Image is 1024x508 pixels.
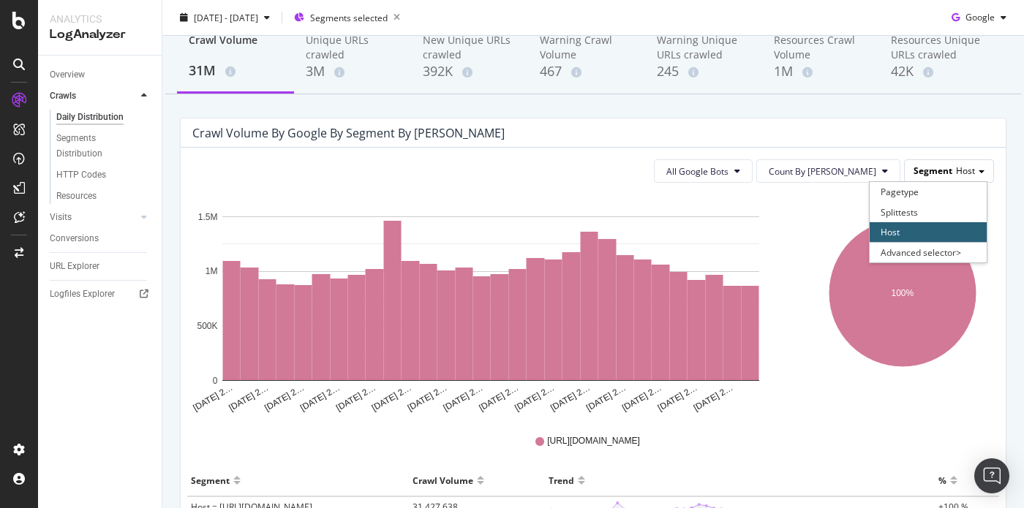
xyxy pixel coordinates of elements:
div: Overview [50,67,85,83]
span: [DATE] - [DATE] [194,11,258,23]
div: 42K [891,62,985,81]
text: 100% [891,288,914,298]
div: Open Intercom Messenger [974,458,1009,493]
a: Crawls [50,88,137,104]
div: Daily Distribution [56,110,124,125]
button: Segments selected [288,6,406,29]
div: Analytics [50,12,150,26]
span: Segments selected [310,11,388,23]
div: 3M [306,62,399,81]
div: Visits [50,210,72,225]
a: Resources [56,189,151,204]
a: Daily Distribution [56,110,151,125]
span: Google [965,11,995,23]
div: 467 [540,62,633,81]
text: 1.5M [198,212,218,222]
div: Conversions [50,231,99,246]
div: % [938,469,946,492]
button: Count By [PERSON_NAME] [756,159,900,183]
div: Crawl Volume by google by Segment by [PERSON_NAME] [192,126,505,140]
div: Segments Distribution [56,131,138,162]
a: Logfiles Explorer [50,287,151,302]
div: 245 [657,62,750,81]
div: Unique URLs crawled [306,33,399,62]
div: Splittests [870,202,987,222]
div: Crawl Volume [189,33,282,61]
div: HTTP Codes [56,167,106,183]
text: 500K [197,321,217,331]
a: HTTP Codes [56,167,151,183]
span: Count By Day [769,165,876,178]
a: Conversions [50,231,151,246]
div: Warning Unique URLs crawled [657,33,750,62]
div: 31M [189,61,282,80]
div: 392K [423,62,516,81]
div: Logfiles Explorer [50,287,115,302]
div: Advanced selector > [870,242,987,262]
div: Resources Unique URLs crawled [891,33,985,62]
div: Resources [56,189,97,204]
div: New Unique URLs crawled [423,33,516,62]
span: Host [956,164,975,177]
div: URL Explorer [50,259,99,274]
div: Crawls [50,88,76,104]
div: LogAnalyzer [50,26,150,43]
div: Warning Crawl Volume [540,33,633,62]
text: 1M [206,267,218,277]
a: URL Explorer [50,259,151,274]
svg: A chart. [192,194,788,414]
a: Visits [50,210,137,225]
div: Pagetype [870,182,987,202]
span: [URL][DOMAIN_NAME] [547,435,640,447]
div: Resources Crawl Volume [774,33,867,62]
text: 0 [213,376,218,386]
span: Segment [914,164,952,177]
span: All Google Bots [666,165,729,178]
button: Google [946,6,1012,29]
div: Host [870,222,987,242]
div: 1M [774,62,867,81]
a: Overview [50,67,151,83]
div: Crawl Volume [413,469,473,492]
a: Segments Distribution [56,131,151,162]
div: Segment [191,469,230,492]
svg: A chart. [810,194,995,414]
button: All Google Bots [654,159,753,183]
button: [DATE] - [DATE] [174,6,276,29]
div: Trend [549,469,574,492]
